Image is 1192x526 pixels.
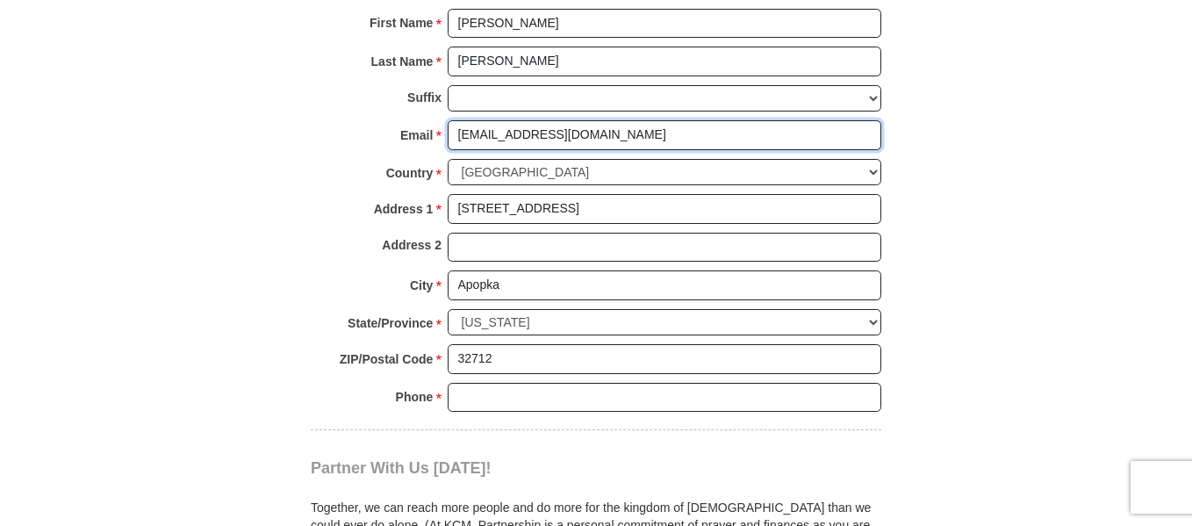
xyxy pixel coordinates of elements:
[400,123,433,148] strong: Email
[386,161,434,185] strong: Country
[311,459,492,477] span: Partner With Us [DATE]!
[348,311,433,335] strong: State/Province
[370,11,433,35] strong: First Name
[396,385,434,409] strong: Phone
[340,347,434,371] strong: ZIP/Postal Code
[407,85,442,110] strong: Suffix
[371,49,434,74] strong: Last Name
[374,197,434,221] strong: Address 1
[410,273,433,298] strong: City
[382,233,442,257] strong: Address 2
